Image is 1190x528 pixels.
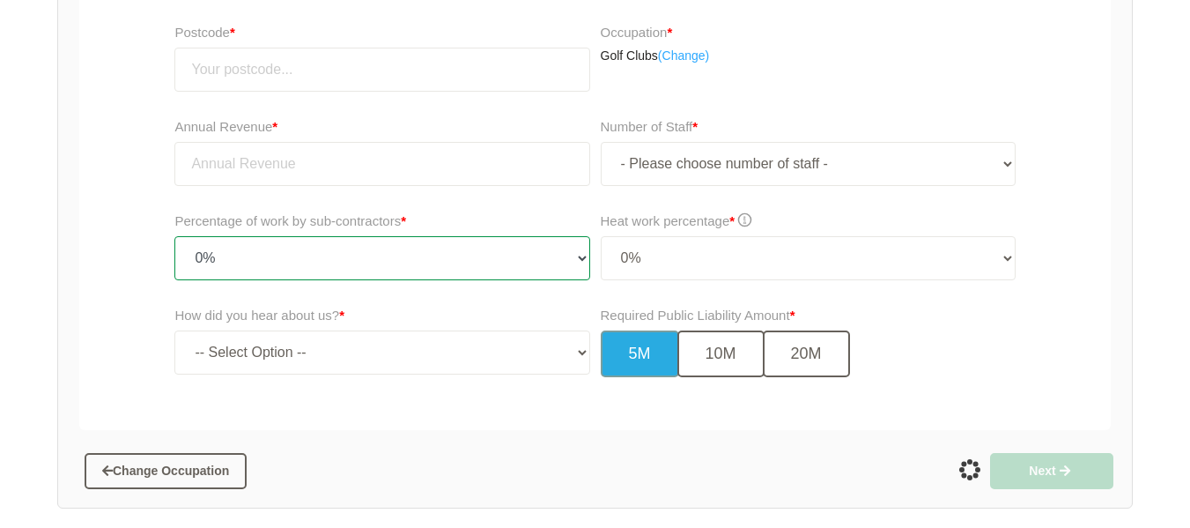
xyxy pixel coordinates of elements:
label: Heat work percentage [601,211,752,232]
label: Postcode [174,22,589,43]
label: Number of Staff [601,116,698,138]
label: How did you hear about us? [174,305,344,326]
button: Next [990,453,1113,488]
button: 5M [601,331,679,377]
p: Golf Clubs [601,48,1016,65]
button: 20M [763,331,850,377]
button: Change Occupation [85,453,247,488]
input: Your postcode... [174,48,589,92]
label: Occupation [601,22,673,43]
button: 10M [677,331,765,377]
label: Required Public Liability Amount [601,305,795,326]
a: (Change) [658,48,709,65]
label: Percentage of work by sub-contractors [174,211,406,232]
input: Annual Revenue [174,142,589,186]
label: Annual Revenue [174,116,277,138]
